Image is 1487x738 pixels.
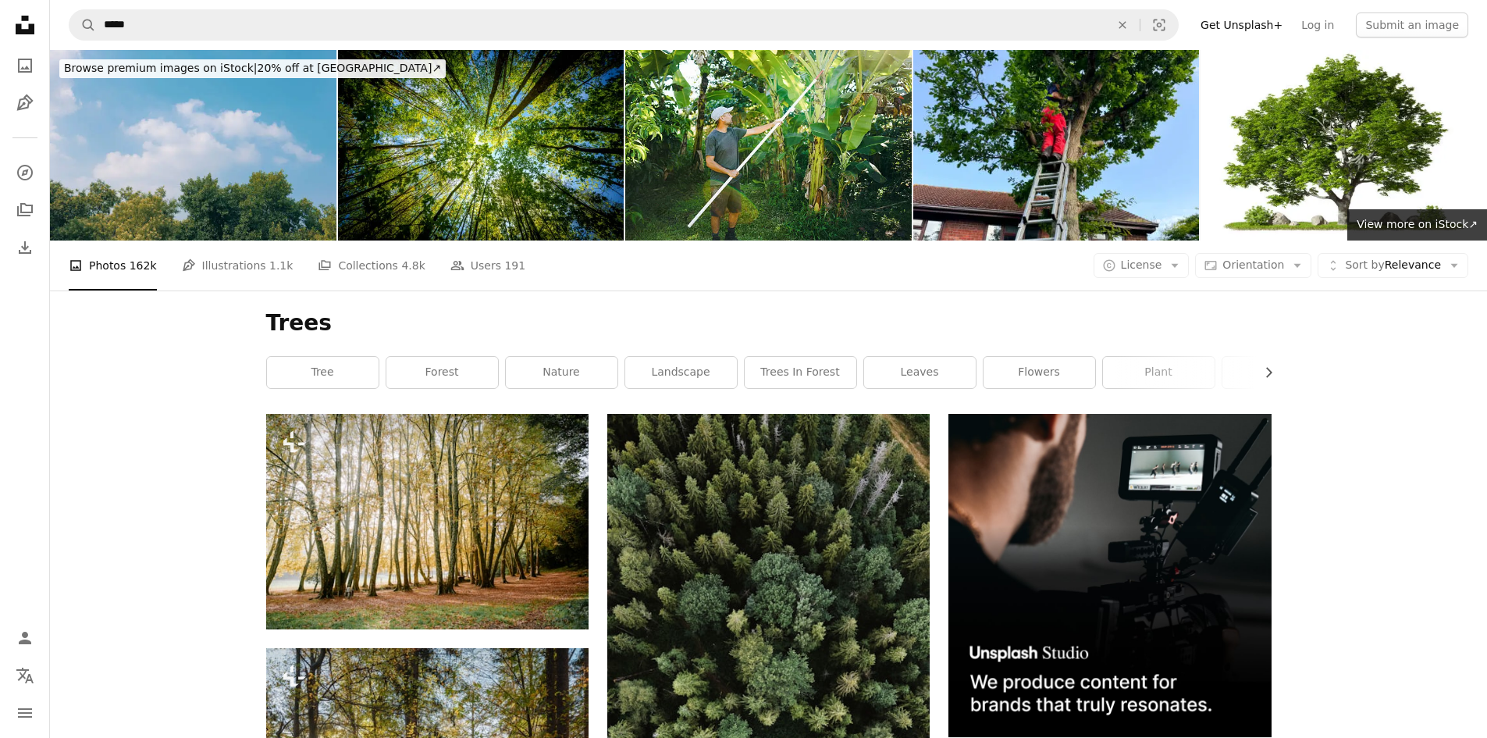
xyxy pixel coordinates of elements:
a: plant [1103,357,1215,388]
a: trees in forest [745,357,856,388]
button: Visual search [1140,10,1178,40]
a: forest [386,357,498,388]
a: Explore [9,157,41,188]
img: Summer Nature Background [50,50,336,241]
a: landscape [625,357,737,388]
a: nature [506,357,617,388]
a: Collections [9,194,41,226]
a: Users 191 [450,241,525,291]
button: Search Unsplash [69,10,96,40]
img: a view up into the trees direction sky - sustainability picture - stock photo - sunstar [338,50,624,241]
span: 20% off at [GEOGRAPHIC_DATA] ↗ [64,62,441,74]
span: 4.8k [401,257,425,274]
span: 191 [504,257,525,274]
img: Image of tree surgeon up tall, extendable, metal ladder leaning against trunk of English oak tree... [913,50,1200,241]
span: View more on iStock ↗ [1357,218,1478,230]
span: Browse premium images on iStock | [64,62,257,74]
a: Log in [1292,12,1343,37]
button: Orientation [1195,253,1311,278]
a: green pine tree during daytime [607,693,930,708]
a: Browse premium images on iStock|20% off at [GEOGRAPHIC_DATA]↗ [50,50,455,87]
a: Log in / Sign up [9,622,41,654]
a: Download History [9,232,41,263]
button: Submit an image [1356,12,1468,37]
a: View more on iStock↗ [1347,209,1487,241]
a: flowers [984,357,1095,388]
span: Sort by [1345,258,1384,271]
button: License [1094,253,1190,278]
a: sky [1222,357,1334,388]
a: Collections 4.8k [318,241,425,291]
a: Get Unsplash+ [1191,12,1292,37]
form: Find visuals sitewide [69,9,1179,41]
a: a forest filled with lots of trees next to a lake [266,515,589,529]
button: Menu [9,697,41,729]
span: License [1121,258,1162,271]
a: tree [267,357,379,388]
button: Sort byRelevance [1318,253,1468,278]
a: Illustrations 1.1k [182,241,293,291]
a: Photos [9,50,41,81]
span: Relevance [1345,258,1441,273]
a: leaves [864,357,976,388]
img: Greenery tropics perennial tree landscaped growth on grassy cutout white backgrounds 3d rendering [1201,50,1487,241]
span: 1.1k [269,257,293,274]
h1: Trees [266,309,1272,337]
button: scroll list to the right [1254,357,1272,388]
img: a forest filled with lots of trees next to a lake [266,414,589,629]
img: Man Prunes Banana Trees on Hawaii Farm [625,50,912,241]
button: Language [9,660,41,691]
button: Clear [1105,10,1140,40]
span: Orientation [1222,258,1284,271]
img: file-1715652217532-464736461acbimage [948,414,1271,736]
a: Illustrations [9,87,41,119]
